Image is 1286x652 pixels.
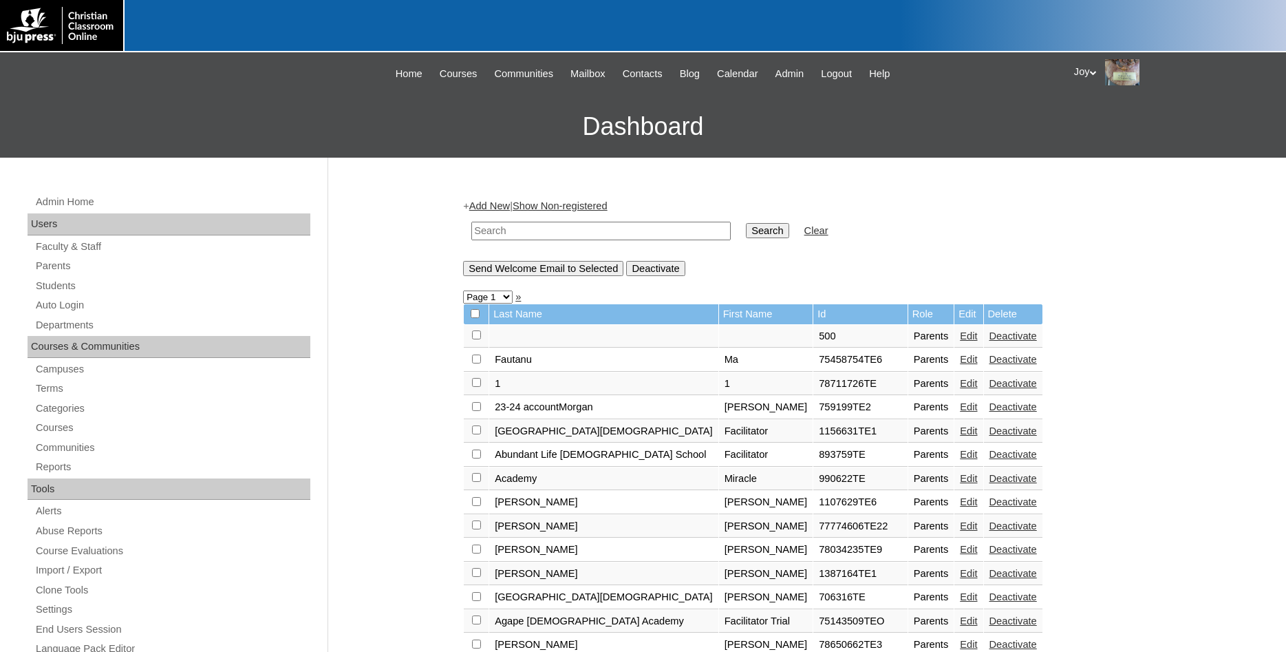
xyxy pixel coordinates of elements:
td: Facilitator Trial [719,610,813,633]
td: [PERSON_NAME] [719,396,813,419]
td: [PERSON_NAME] [719,491,813,514]
td: Parents [908,467,954,491]
td: Miracle [719,467,813,491]
td: 1156631TE1 [813,420,908,443]
a: Edit [960,401,977,412]
div: Courses & Communities [28,336,310,358]
td: Last Name [489,304,718,324]
span: Courses [440,66,478,82]
td: Parents [908,538,954,562]
a: Edit [960,520,977,532]
a: Deactivate [989,401,1037,412]
a: Deactivate [989,354,1037,365]
a: Deactivate [989,378,1037,389]
td: [PERSON_NAME] [719,562,813,586]
td: 990622TE [813,467,908,491]
span: Admin [775,66,804,82]
td: [PERSON_NAME] [719,586,813,609]
a: Categories [34,400,310,417]
a: Courses [433,66,484,82]
td: 1 [489,372,718,396]
a: Communities [34,439,310,456]
a: Edit [960,449,977,460]
a: Mailbox [564,66,612,82]
a: Deactivate [989,591,1037,602]
td: 78711726TE [813,372,908,396]
h3: Dashboard [7,96,1279,158]
td: 77774606TE22 [813,515,908,538]
img: logo-white.png [7,7,116,44]
a: Home [389,66,429,82]
a: Deactivate [989,473,1037,484]
a: Calendar [710,66,764,82]
div: Users [28,213,310,235]
a: Terms [34,380,310,397]
span: Blog [680,66,700,82]
td: Abundant Life [DEMOGRAPHIC_DATA] School [489,443,718,467]
a: Edit [960,639,977,650]
td: 75143509TEO [813,610,908,633]
a: Edit [960,473,977,484]
a: Admin Home [34,193,310,211]
a: Deactivate [989,496,1037,507]
a: Add New [469,200,510,211]
a: Communities [488,66,561,82]
a: Faculty & Staff [34,238,310,255]
a: Clone Tools [34,582,310,599]
td: [PERSON_NAME] [489,515,718,538]
td: 23-24 accountMorgan [489,396,718,419]
td: Edit [954,304,983,324]
input: Search [471,222,731,240]
a: Deactivate [989,568,1037,579]
td: 78034235TE9 [813,538,908,562]
a: Contacts [616,66,669,82]
td: [GEOGRAPHIC_DATA][DEMOGRAPHIC_DATA] [489,420,718,443]
a: Auto Login [34,297,310,314]
a: Deactivate [989,449,1037,460]
td: [PERSON_NAME] [719,515,813,538]
td: Parents [908,325,954,348]
span: Logout [821,66,852,82]
input: Send Welcome Email to Selected [463,261,623,276]
td: 500 [813,325,908,348]
a: Blog [673,66,707,82]
a: Reports [34,459,310,476]
a: Edit [960,496,977,507]
td: Parents [908,562,954,586]
a: Students [34,277,310,295]
a: End Users Session [34,621,310,638]
a: Edit [960,378,977,389]
a: Parents [34,257,310,275]
td: Fautanu [489,348,718,372]
td: [GEOGRAPHIC_DATA][DEMOGRAPHIC_DATA] [489,586,718,609]
td: Parents [908,420,954,443]
td: Parents [908,491,954,514]
a: Edit [960,591,977,602]
a: Edit [960,425,977,437]
td: 75458754TE6 [813,348,908,372]
a: Deactivate [989,330,1037,341]
td: Facilitator [719,420,813,443]
a: Show Non-registered [513,200,608,211]
td: Ma [719,348,813,372]
td: Id [813,304,908,324]
a: Departments [34,317,310,334]
a: » [515,291,521,302]
a: Edit [960,616,977,627]
td: Role [908,304,954,324]
a: Logout [814,66,859,82]
a: Edit [960,544,977,555]
td: Parents [908,348,954,372]
span: Mailbox [570,66,606,82]
td: 706316TE [813,586,908,609]
a: Settings [34,601,310,618]
td: Parents [908,586,954,609]
a: Course Evaluations [34,543,310,560]
td: Parents [908,396,954,419]
img: Joy Dantz [1105,59,1139,85]
td: Facilitator [719,443,813,467]
td: 1 [719,372,813,396]
span: Contacts [623,66,663,82]
td: Parents [908,372,954,396]
td: 759199TE2 [813,396,908,419]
